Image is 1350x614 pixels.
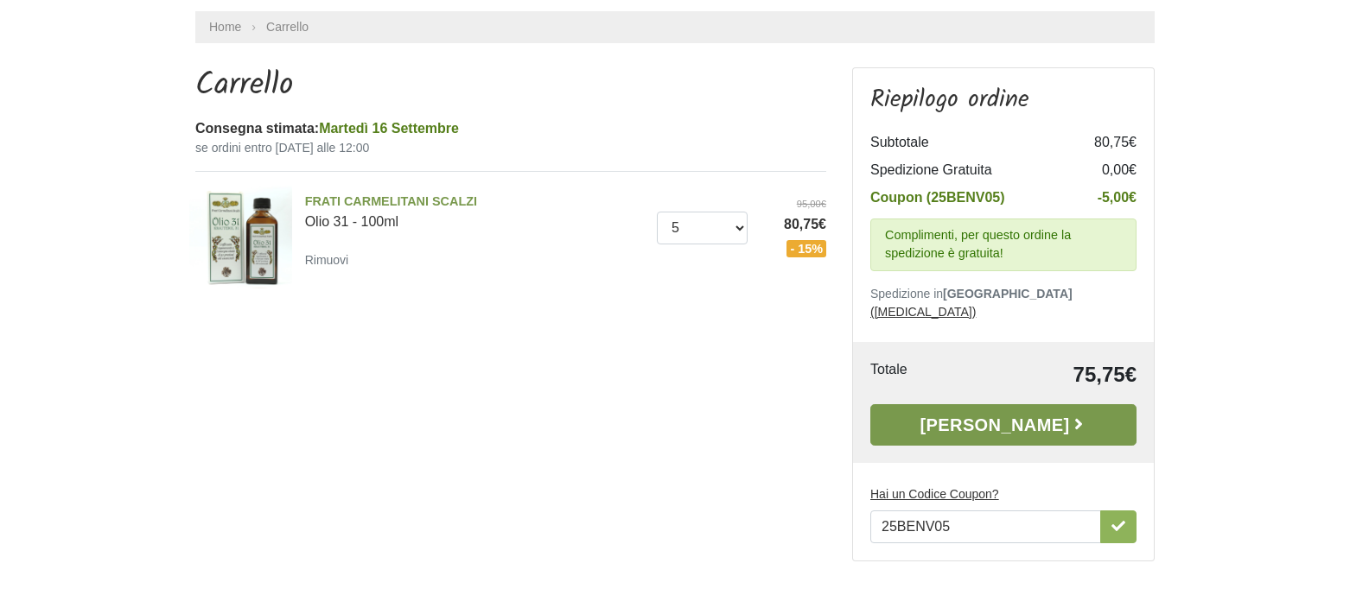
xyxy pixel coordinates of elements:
[195,139,826,157] small: se ordini entro [DATE] alle 12:00
[305,249,356,270] a: Rimuovi
[1067,156,1137,184] td: 0,00€
[305,253,349,267] small: Rimuovi
[870,285,1137,321] p: Spedizione in
[870,404,1137,446] a: [PERSON_NAME]
[209,18,241,36] a: Home
[761,197,826,212] del: 95,00€
[870,129,1067,156] td: Subtotale
[870,487,999,501] u: Hai un Codice Coupon?
[195,11,1155,43] nav: breadcrumb
[968,359,1137,390] td: 75,75€
[195,118,826,139] div: Consegna stimata:
[870,305,976,319] a: ([MEDICAL_DATA])
[870,359,968,390] td: Totale
[870,184,1067,212] td: Coupon (25BENV05)
[1067,184,1137,212] td: -5,00€
[870,218,1137,271] div: Complimenti, per questo ordine la spedizione è gratuita!
[195,67,826,104] h1: Carrello
[870,485,999,503] label: Hai un Codice Coupon?
[870,85,1137,115] h3: Riepilogo ordine
[305,193,644,212] span: FRATI CARMELITANI SCALZI
[943,287,1073,301] b: [GEOGRAPHIC_DATA]
[266,20,309,34] a: Carrello
[786,240,826,257] span: - 15%
[305,193,644,229] a: FRATI CARMELITANI SCALZIOlio 31 - 100ml
[189,186,292,288] img: Olio 31 - 100ml
[319,121,459,136] span: Martedì 16 Settembre
[761,214,826,235] span: 80,75€
[870,510,1101,543] input: Hai un Codice Coupon?
[1067,129,1137,156] td: 80,75€
[870,156,1067,184] td: Spedizione Gratuita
